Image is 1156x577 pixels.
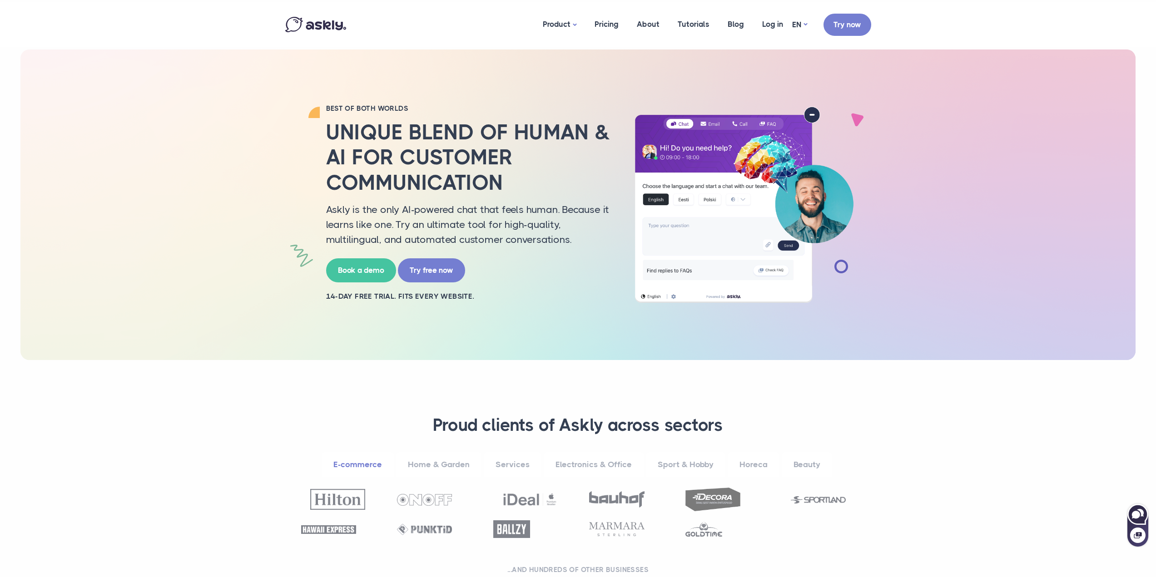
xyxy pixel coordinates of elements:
[326,202,612,247] p: Askly is the only AI-powered chat that feels human. Because it learns like one. Try an ultimate t...
[791,496,846,503] img: Sportland
[326,258,396,282] a: Book a demo
[326,104,612,113] h2: BEST OF BOTH WORLDS
[782,452,832,477] a: Beauty
[544,452,644,477] a: Electronics & Office
[398,258,465,282] a: Try free now
[792,18,807,31] a: EN
[397,494,452,506] img: OnOff
[326,291,612,301] h2: 14-day free trial. Fits every website.
[669,2,719,46] a: Tutorials
[585,2,628,46] a: Pricing
[484,452,541,477] a: Services
[285,17,346,32] img: Askly
[589,491,644,508] img: Bauhof
[728,452,779,477] a: Horeca
[685,522,722,537] img: Goldtime
[534,2,585,47] a: Product
[628,2,669,46] a: About
[626,107,862,303] img: AI multilingual chat
[824,14,871,36] a: Try now
[326,120,612,195] h2: Unique blend of human & AI for customer communication
[297,565,860,574] h2: ...and hundreds of other businesses
[1126,502,1149,547] iframe: Askly chat
[397,524,452,535] img: Punktid
[493,520,530,538] img: Ballzy
[719,2,753,46] a: Blog
[589,522,644,536] img: Marmara Sterling
[753,2,792,46] a: Log in
[396,452,481,477] a: Home & Garden
[297,414,860,436] h3: Proud clients of Askly across sectors
[322,452,394,477] a: E-commerce
[502,489,557,510] img: Ideal
[301,525,356,534] img: Hawaii Express
[310,489,365,509] img: Hilton
[646,452,725,477] a: Sport & Hobby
